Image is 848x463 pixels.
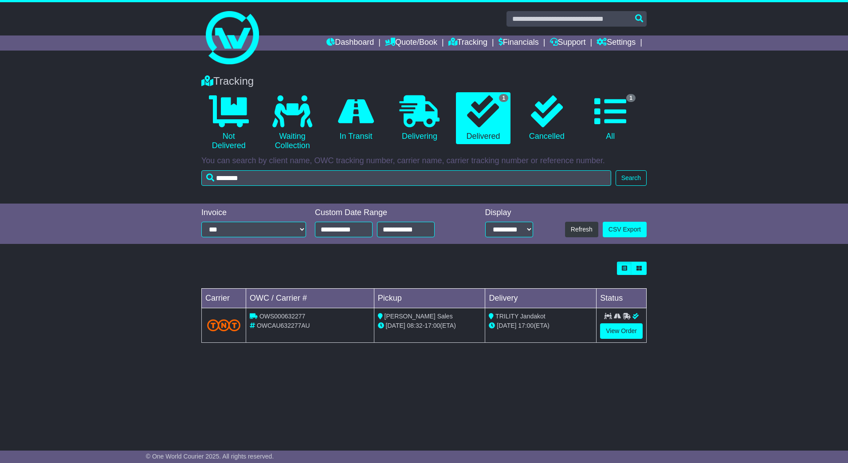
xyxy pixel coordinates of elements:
[499,94,508,102] span: 1
[597,289,647,308] td: Status
[201,92,256,154] a: Not Delivered
[146,453,274,460] span: © One World Courier 2025. All rights reserved.
[257,322,310,329] span: OWCAU632277AU
[565,222,598,237] button: Refresh
[315,208,457,218] div: Custom Date Range
[259,313,306,320] span: OWS000632277
[407,322,423,329] span: 08:32
[326,35,374,51] a: Dashboard
[197,75,651,88] div: Tracking
[448,35,487,51] a: Tracking
[265,92,319,154] a: Waiting Collection
[626,94,636,102] span: 1
[583,92,638,145] a: 1 All
[497,322,516,329] span: [DATE]
[202,289,246,308] td: Carrier
[201,208,306,218] div: Invoice
[378,321,482,330] div: - (ETA)
[600,323,643,339] a: View Order
[374,289,485,308] td: Pickup
[518,322,534,329] span: 17:00
[456,92,510,145] a: 1 Delivered
[485,208,533,218] div: Display
[329,92,383,145] a: In Transit
[616,170,647,186] button: Search
[495,313,546,320] span: TRILITY Jandakot
[424,322,440,329] span: 17:00
[489,321,593,330] div: (ETA)
[597,35,636,51] a: Settings
[550,35,586,51] a: Support
[485,289,597,308] td: Delivery
[519,92,574,145] a: Cancelled
[385,313,453,320] span: [PERSON_NAME] Sales
[392,92,447,145] a: Delivering
[499,35,539,51] a: Financials
[207,319,240,331] img: TNT_Domestic.png
[246,289,374,308] td: OWC / Carrier #
[201,156,647,166] p: You can search by client name, OWC tracking number, carrier name, carrier tracking number or refe...
[385,35,437,51] a: Quote/Book
[603,222,647,237] a: CSV Export
[386,322,405,329] span: [DATE]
